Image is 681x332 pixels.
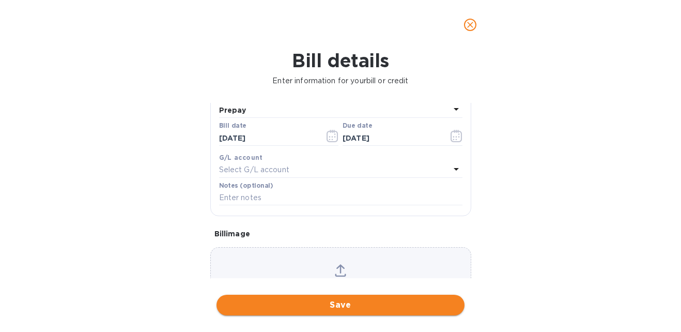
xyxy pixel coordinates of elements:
button: close [458,12,483,37]
p: Bill image [214,229,467,239]
h1: Bill details [8,50,673,71]
label: Bill date [219,123,246,129]
button: Save [216,295,465,315]
input: Enter notes [219,190,462,206]
p: Enter information for your bill or credit [8,76,673,86]
b: G/L account [219,154,263,161]
label: Notes (optional) [219,183,273,189]
input: Due date [343,130,440,146]
b: Prepay [219,106,246,114]
input: Select date [219,130,317,146]
p: Select G/L account [219,164,289,175]
span: Save [225,299,456,311]
label: Due date [343,123,372,129]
